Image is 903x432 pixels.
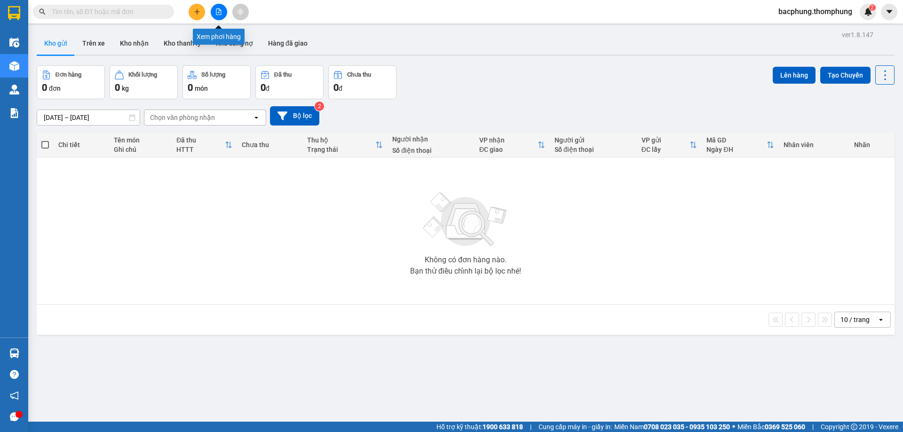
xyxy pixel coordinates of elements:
[554,136,632,144] div: Người gửi
[10,391,19,400] span: notification
[554,146,632,153] div: Số điện thoại
[530,422,531,432] span: |
[9,38,19,47] img: warehouse-icon
[9,85,19,94] img: warehouse-icon
[854,141,890,149] div: Nhãn
[732,425,735,429] span: ⚪️
[52,7,163,17] input: Tìm tên, số ĐT hoặc mã đơn
[614,422,730,432] span: Miền Nam
[784,141,844,149] div: Nhân viên
[193,29,245,45] div: Xem phơi hàng
[483,423,523,431] strong: 1900 633 818
[150,113,215,122] div: Chọn văn phòng nhận
[266,85,269,92] span: đ
[328,65,396,99] button: Chưa thu0đ
[869,4,876,11] sup: 2
[10,412,19,421] span: message
[307,146,375,153] div: Trạng thái
[261,32,315,55] button: Hàng đã giao
[851,424,857,430] span: copyright
[255,65,324,99] button: Đã thu0đ
[188,82,193,93] span: 0
[425,256,507,264] div: Không có đơn hàng nào.
[215,8,222,15] span: file-add
[339,85,342,92] span: đ
[8,6,20,20] img: logo-vxr
[9,61,19,71] img: warehouse-icon
[302,133,388,157] th: Toggle SortBy
[253,114,260,121] svg: open
[642,136,690,144] div: VP gửi
[270,106,319,126] button: Bộ lọc
[114,146,167,153] div: Ghi chú
[211,4,227,20] button: file-add
[110,65,178,99] button: Khối lượng0kg
[195,85,208,92] span: món
[637,133,702,157] th: Toggle SortBy
[172,133,237,157] th: Toggle SortBy
[49,85,61,92] span: đơn
[885,8,894,16] span: caret-down
[479,136,538,144] div: VP nhận
[315,102,324,111] sup: 2
[274,71,292,78] div: Đã thu
[392,135,470,143] div: Người nhận
[864,8,872,16] img: icon-new-feature
[37,65,105,99] button: Đơn hàng0đơn
[644,423,730,431] strong: 0708 023 035 - 0935 103 250
[706,136,767,144] div: Mã GD
[812,422,814,432] span: |
[737,422,805,432] span: Miền Bắc
[771,6,860,17] span: bacphung.thomphung
[307,136,375,144] div: Thu hộ
[877,316,885,323] svg: open
[237,8,244,15] span: aim
[842,30,873,40] div: ver 1.8.147
[37,110,140,125] input: Select a date range.
[115,82,120,93] span: 0
[9,108,19,118] img: solution-icon
[333,82,339,93] span: 0
[114,136,167,144] div: Tên món
[347,71,371,78] div: Chưa thu
[820,67,871,84] button: Tạo Chuyến
[392,147,470,154] div: Số điện thoại
[122,85,129,92] span: kg
[475,133,550,157] th: Toggle SortBy
[479,146,538,153] div: ĐC giao
[10,370,19,379] span: question-circle
[706,146,767,153] div: Ngày ĐH
[773,67,816,84] button: Lên hàng
[156,32,208,55] button: Kho thanh lý
[58,141,104,149] div: Chi tiết
[189,4,205,20] button: plus
[112,32,156,55] button: Kho nhận
[232,4,249,20] button: aim
[436,422,523,432] span: Hỗ trợ kỹ thuật:
[201,71,225,78] div: Số lượng
[9,348,19,358] img: warehouse-icon
[261,82,266,93] span: 0
[410,267,521,275] div: Bạn thử điều chỉnh lại bộ lọc nhé!
[176,146,225,153] div: HTTT
[242,141,298,149] div: Chưa thu
[871,4,874,11] span: 2
[128,71,157,78] div: Khối lượng
[765,423,805,431] strong: 0369 525 060
[55,71,81,78] div: Đơn hàng
[881,4,897,20] button: caret-down
[37,32,75,55] button: Kho gửi
[702,133,779,157] th: Toggle SortBy
[182,65,251,99] button: Số lượng0món
[39,8,46,15] span: search
[42,82,47,93] span: 0
[75,32,112,55] button: Trên xe
[840,315,870,324] div: 10 / trang
[176,136,225,144] div: Đã thu
[539,422,612,432] span: Cung cấp máy in - giấy in:
[419,187,513,252] img: svg+xml;base64,PHN2ZyBjbGFzcz0ibGlzdC1wbHVnX19zdmciIHhtbG5zPSJodHRwOi8vd3d3LnczLm9yZy8yMDAwL3N2Zy...
[194,8,200,15] span: plus
[642,146,690,153] div: ĐC lấy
